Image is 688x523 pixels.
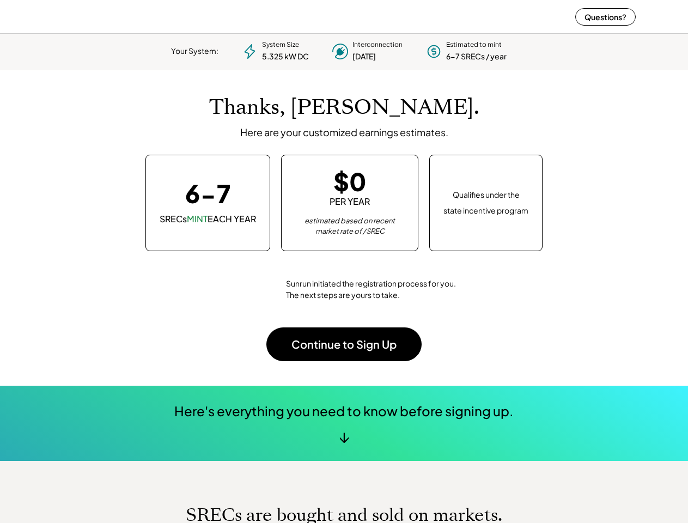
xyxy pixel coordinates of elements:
[262,40,299,50] div: System Size
[446,51,507,62] div: 6-7 SRECs / year
[160,213,256,225] div: SRECs EACH YEAR
[240,126,448,138] div: Here are your customized earnings estimates.
[352,51,376,62] div: [DATE]
[266,327,422,361] button: Continue to Sign Up
[333,169,367,193] div: $0
[339,428,349,445] div: ↓
[53,2,129,31] img: yH5BAEAAAAALAAAAAABAAEAAAIBRAA7
[187,213,208,224] font: MINT
[575,8,636,26] button: Questions?
[171,46,218,57] div: Your System:
[185,181,230,205] div: 6-7
[286,278,457,301] div: Sunrun initiated the registration process for you. The next steps are yours to take.
[446,40,502,50] div: Estimated to mint
[262,51,309,62] div: 5.325 kW DC
[209,95,479,120] h1: Thanks, [PERSON_NAME].
[174,402,514,421] div: Here's everything you need to know before signing up.
[232,267,275,311] img: yH5BAEAAAAALAAAAAABAAEAAAIBRAA7
[443,204,528,216] div: state incentive program
[453,190,520,200] div: Qualifies under the
[330,196,370,208] div: PER YEAR
[295,216,404,237] div: estimated based on recent market rate of /SREC
[352,40,403,50] div: Interconnection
